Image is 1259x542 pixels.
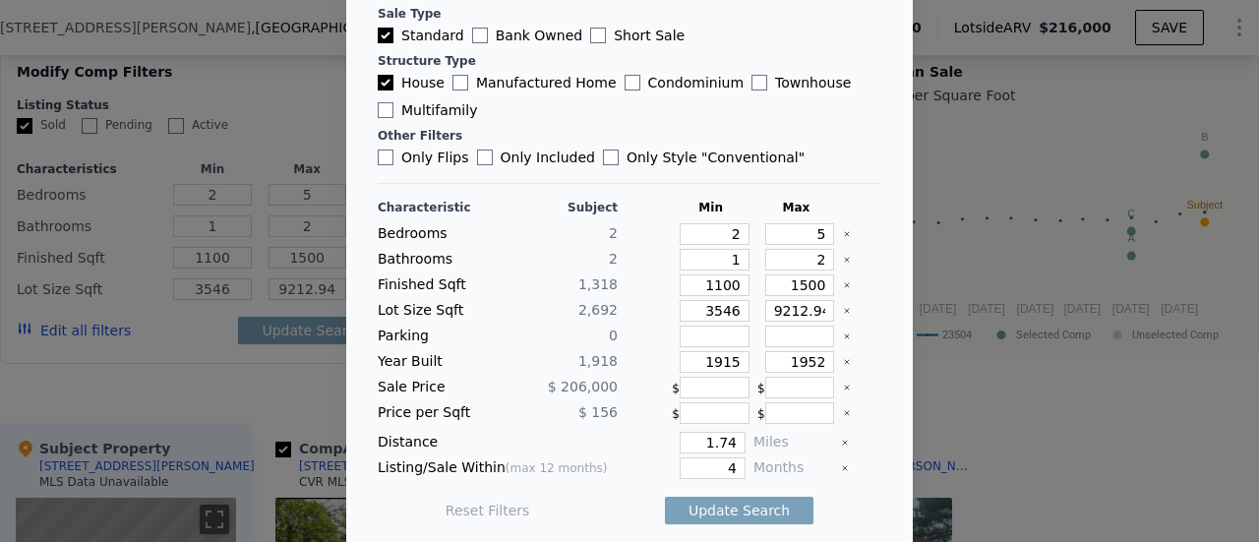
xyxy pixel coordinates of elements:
div: Max [757,200,835,215]
label: Condominium [625,73,744,92]
label: House [378,73,445,92]
span: 2 [609,225,618,241]
label: Only Included [477,148,595,167]
div: Price per Sqft [378,402,494,424]
input: House [378,75,393,90]
input: Only Flips [378,150,393,165]
button: Reset [446,501,530,520]
label: Bank Owned [472,26,582,45]
input: Short Sale [590,28,606,43]
div: Listing/Sale Within [378,457,618,479]
label: Standard [378,26,464,45]
button: Clear [841,464,849,472]
button: Clear [843,256,851,264]
div: $ [672,402,749,424]
div: $ [757,402,835,424]
span: (max 12 months) [506,461,608,475]
span: $ 206,000 [548,379,618,394]
input: Standard [378,28,393,43]
div: Bathrooms [378,249,494,271]
div: Sale Type [378,6,881,22]
div: Subject [502,200,618,215]
button: Clear [843,409,851,417]
input: Only Included [477,150,493,165]
div: Months [753,457,833,479]
div: Min [672,200,749,215]
input: Bank Owned [472,28,488,43]
span: 2,692 [578,302,618,318]
div: Sale Price [378,377,494,398]
div: Miles [753,432,833,453]
label: Townhouse [751,73,851,92]
input: Condominium [625,75,640,90]
span: 2 [609,251,618,267]
div: Characteristic [378,200,494,215]
span: 1,318 [578,276,618,292]
span: 0 [609,328,618,343]
span: $ 156 [578,404,618,420]
input: Manufactured Home [452,75,468,90]
button: Clear [841,439,849,447]
button: Clear [843,358,851,366]
div: $ [672,377,749,398]
div: $ [757,377,835,398]
button: Update Search [665,497,813,524]
input: Townhouse [751,75,767,90]
button: Clear [843,230,851,238]
button: Clear [843,307,851,315]
input: Multifamily [378,102,393,118]
div: Bedrooms [378,223,494,245]
label: Multifamily [378,100,477,120]
span: 1,918 [578,353,618,369]
label: Manufactured Home [452,73,617,92]
label: Only Style " Conventional " [603,148,805,167]
label: Short Sale [590,26,685,45]
label: Only Flips [378,148,469,167]
div: Year Built [378,351,494,373]
div: Structure Type [378,53,881,69]
div: Lot Size Sqft [378,300,494,322]
button: Clear [843,384,851,391]
button: Clear [843,281,851,289]
button: Clear [843,332,851,340]
div: Other Filters [378,128,881,144]
div: Parking [378,326,494,347]
input: Only Style "Conventional" [603,150,619,165]
div: Finished Sqft [378,274,494,296]
div: Distance [378,432,618,453]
